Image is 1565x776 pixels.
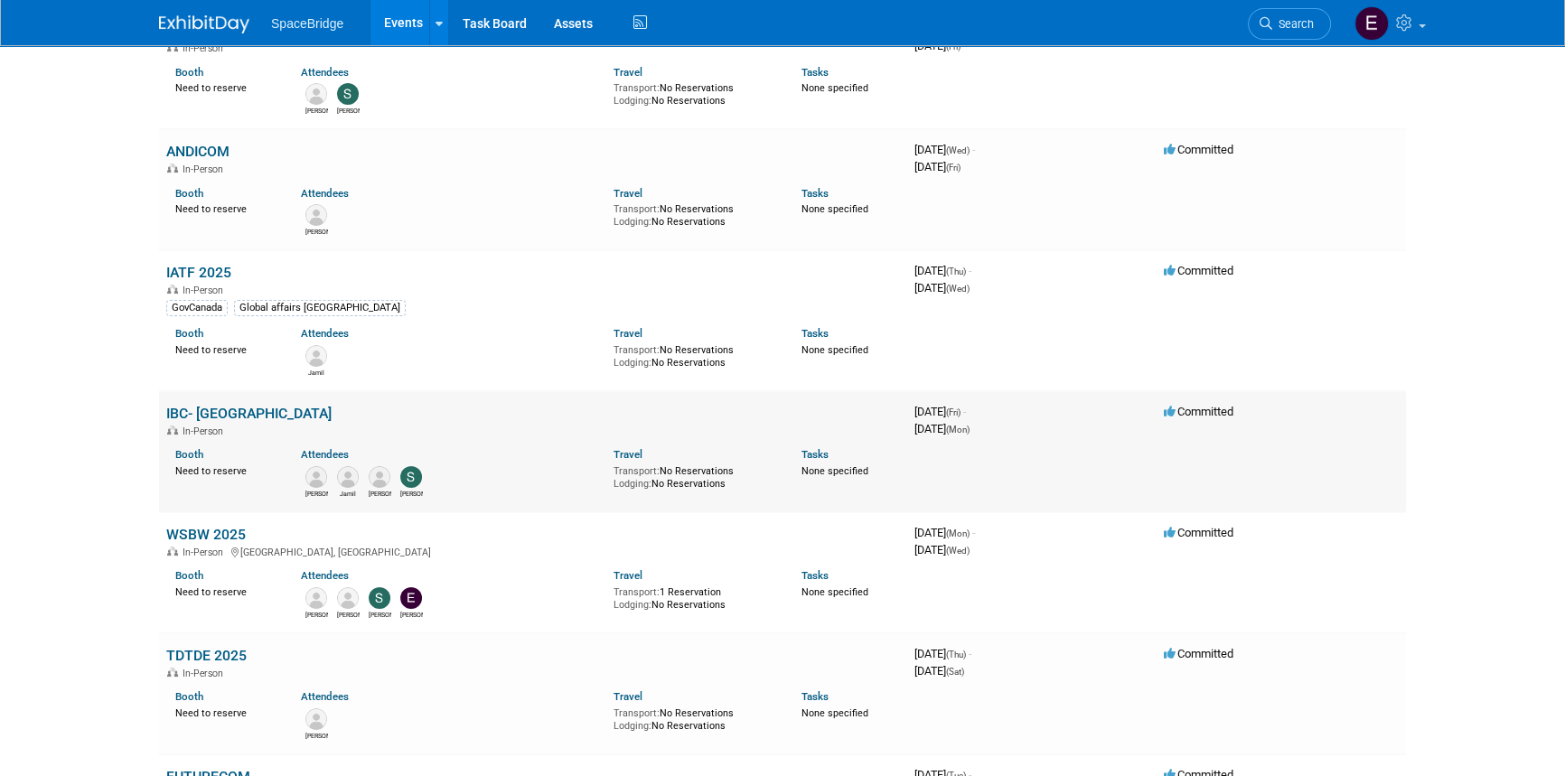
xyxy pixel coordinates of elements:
span: (Fri) [946,163,961,173]
div: 1 Reservation No Reservations [614,583,774,611]
span: (Wed) [946,546,970,556]
a: TDTDE 2025 [166,647,247,664]
span: [DATE] [914,143,975,156]
img: David Gelerman [305,587,327,609]
div: Victor Yeung [305,730,328,741]
span: (Thu) [946,266,966,276]
div: Need to reserve [175,79,274,95]
span: Committed [1164,143,1233,156]
a: Booth [175,327,203,340]
img: In-Person Event [167,425,178,435]
div: Mike Di Paolo [337,609,360,620]
a: Booth [175,66,203,79]
div: Need to reserve [175,200,274,216]
a: Attendees [301,66,349,79]
span: Committed [1164,647,1233,660]
div: No Reservations No Reservations [614,341,774,369]
span: - [972,143,975,156]
span: - [972,526,975,539]
img: Amir Kashani [369,466,390,488]
div: Stella Gelerman [369,609,391,620]
span: (Thu) [946,650,966,659]
div: No Reservations No Reservations [614,462,774,490]
span: Committed [1164,264,1233,277]
a: Tasks [801,448,829,461]
img: Jamil Joseph [305,345,327,367]
span: Lodging: [614,478,651,490]
a: WSBW 2025 [166,526,246,543]
span: In-Person [183,547,229,558]
a: Booth [175,187,203,200]
div: GovCanada [166,300,228,316]
span: (Fri) [946,407,961,417]
span: [DATE] [914,281,970,295]
span: Search [1272,17,1314,31]
span: (Wed) [946,284,970,294]
div: Need to reserve [175,462,274,478]
span: - [963,405,966,418]
div: Amir Kashani [369,488,391,499]
span: Transport: [614,344,660,356]
div: Need to reserve [175,704,274,720]
img: David Gelerman [305,466,327,488]
div: David Gelerman [305,488,328,499]
img: Stella Gelerman [337,83,359,105]
a: Travel [614,448,642,461]
span: Committed [1164,526,1233,539]
img: In-Person Event [167,668,178,677]
span: None specified [801,707,868,719]
span: [DATE] [914,664,964,678]
div: Global affairs [GEOGRAPHIC_DATA] [234,300,406,316]
div: Stella Gelerman [337,105,360,116]
span: Lodging: [614,95,651,107]
a: Tasks [801,690,829,703]
span: None specified [801,586,868,598]
img: ExhibitDay [159,15,249,33]
a: Tasks [801,66,829,79]
span: Transport: [614,203,660,215]
div: Need to reserve [175,583,274,599]
a: Booth [175,690,203,703]
a: Attendees [301,448,349,461]
div: Jamil Joseph [305,367,328,378]
span: Lodging: [614,357,651,369]
div: [GEOGRAPHIC_DATA], [GEOGRAPHIC_DATA] [166,544,900,558]
img: In-Person Event [167,164,178,173]
span: None specified [801,203,868,215]
a: Search [1248,8,1331,40]
span: Lodging: [614,720,651,732]
img: In-Person Event [167,285,178,294]
div: David Gelerman [305,609,328,620]
span: (Fri) [946,42,961,51]
div: Jamil Joseph [337,488,360,499]
span: Lodging: [614,216,651,228]
div: Need to reserve [175,341,274,357]
div: Elizabeth Gelerman [400,609,423,620]
span: None specified [801,82,868,94]
a: Booth [175,448,203,461]
span: Lodging: [614,599,651,611]
a: Booth [175,569,203,582]
div: Stella Gelerman [400,488,423,499]
a: Tasks [801,327,829,340]
span: In-Person [183,425,229,437]
a: Travel [614,187,642,200]
a: Travel [614,66,642,79]
a: ANDICOM [166,143,230,160]
span: [DATE] [914,647,971,660]
a: Attendees [301,187,349,200]
span: In-Person [183,164,229,175]
span: In-Person [183,668,229,679]
span: [DATE] [914,543,970,556]
img: Victor Yeung [305,708,327,730]
a: Tasks [801,569,829,582]
span: SpaceBridge [271,16,343,31]
img: In-Person Event [167,42,178,51]
span: [DATE] [914,405,966,418]
span: In-Person [183,42,229,54]
span: Transport: [614,707,660,719]
img: Stella Gelerman [400,466,422,488]
span: [DATE] [914,264,971,277]
span: Transport: [614,586,660,598]
a: Attendees [301,327,349,340]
